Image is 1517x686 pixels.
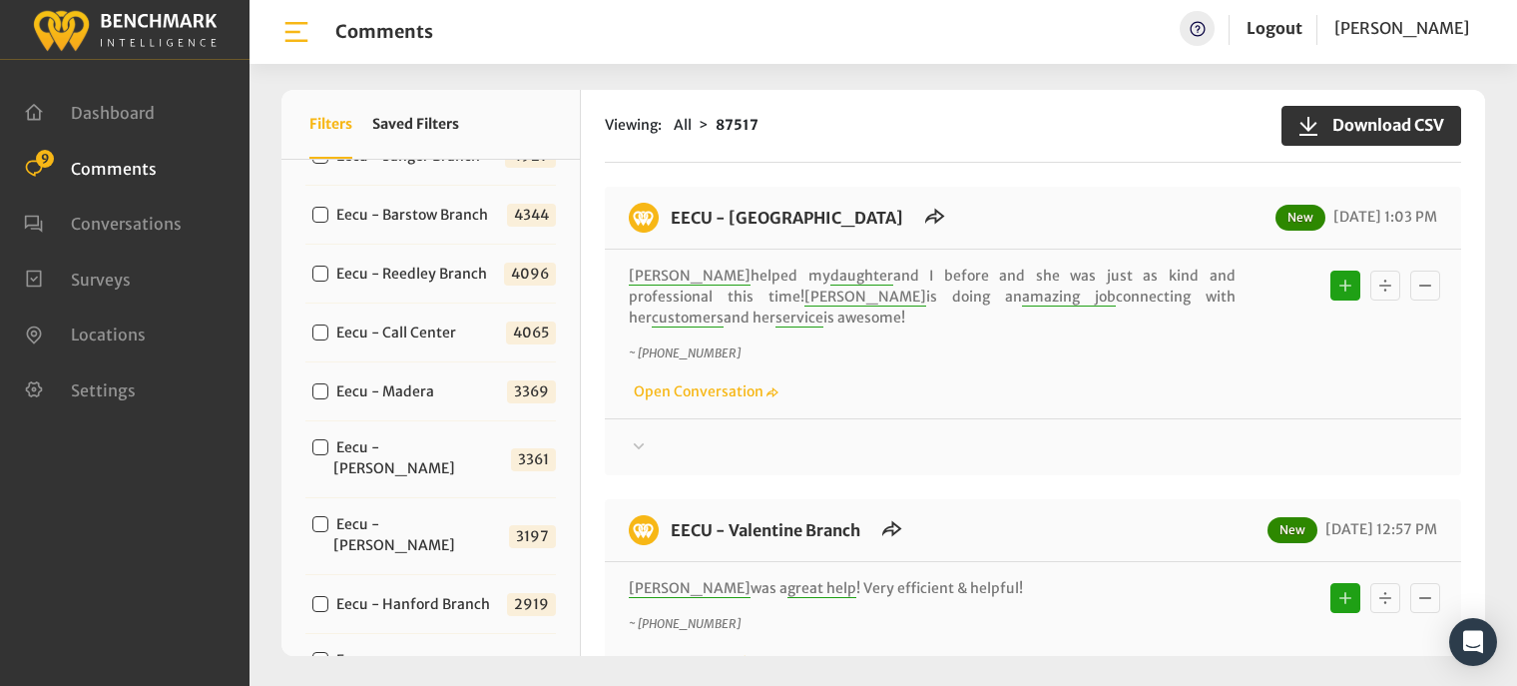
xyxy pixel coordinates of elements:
a: Open Conversation [629,653,778,671]
label: Eecu - [PERSON_NAME] [329,437,511,479]
button: Saved Filters [372,90,459,159]
span: [DATE] 12:57 PM [1320,520,1437,538]
span: Download CSV [1320,113,1444,137]
a: Logout [1247,18,1302,38]
span: Conversations [71,214,182,234]
span: New [1275,205,1325,231]
img: benchmark [629,203,659,233]
span: [PERSON_NAME] [629,579,751,598]
label: Eecu - Call Center [329,323,472,343]
img: benchmark [32,5,218,54]
span: [DATE] 1:03 PM [1328,208,1437,226]
a: EECU - Valentine Branch [671,520,860,540]
input: Eecu - [PERSON_NAME] [312,516,328,532]
div: Basic example [1325,578,1445,618]
a: Comments 9 [24,157,157,177]
span: 4344 [507,204,556,227]
span: 2919 [507,593,556,616]
span: Viewing: [605,115,662,136]
a: Surveys [24,268,131,288]
span: 3361 [511,448,556,471]
span: Surveys [71,269,131,289]
input: Eecu - [PERSON_NAME] [312,439,328,455]
a: Settings [24,378,136,398]
span: 9 [36,150,54,168]
span: New [1267,517,1317,543]
img: bar [281,17,311,47]
span: [PERSON_NAME] [1334,18,1469,38]
input: Eecu - [GEOGRAPHIC_DATA] [312,652,328,668]
p: helped my and I before and she was just as kind and professional this time! is doing an connectin... [629,266,1236,329]
a: Logout [1247,11,1302,46]
div: Open Intercom Messenger [1449,618,1497,666]
i: ~ [PHONE_NUMBER] [629,616,741,631]
img: benchmark [629,515,659,545]
a: Conversations [24,212,182,232]
label: Eecu - Madera [329,381,450,402]
button: Filters [309,90,352,159]
h6: EECU - Valentine Branch [659,515,872,545]
input: Eecu - Barstow Branch [312,207,328,223]
input: Eecu - Call Center [312,325,328,341]
a: [PERSON_NAME] [1334,11,1469,46]
span: Dashboard [71,103,155,123]
a: EECU - [GEOGRAPHIC_DATA] [671,208,903,228]
i: ~ [PHONE_NUMBER] [629,345,741,360]
h1: Comments [335,21,433,43]
span: All [674,116,692,134]
span: 4065 [506,322,556,344]
span: [PERSON_NAME] [629,267,751,286]
h6: EECU - Clovis Old Town [659,203,915,233]
button: Download CSV [1281,106,1461,146]
input: Eecu - Reedley Branch [312,266,328,282]
input: Eecu - Madera [312,383,328,399]
a: Open Conversation [629,382,778,400]
span: service [775,309,823,328]
span: daughter [830,267,893,286]
span: Locations [71,325,146,344]
label: Eecu - [PERSON_NAME] [329,514,509,556]
span: Comments [71,158,157,178]
input: Eecu - Hanford Branch [312,596,328,612]
span: customers [652,309,724,328]
span: 3369 [507,380,556,403]
span: amazing job [1022,288,1116,307]
span: great help [787,579,856,598]
span: 3197 [509,525,556,548]
span: Settings [71,379,136,399]
label: Eecu - Reedley Branch [329,264,503,285]
p: was a ! Very efficient & helpful! [629,578,1236,599]
strong: 87517 [716,116,758,134]
span: 4096 [504,263,556,286]
a: Locations [24,323,146,343]
div: Basic example [1325,266,1445,306]
a: Dashboard [24,101,155,121]
label: Eecu - Hanford Branch [329,594,506,615]
label: Eecu - Barstow Branch [329,205,504,226]
span: [PERSON_NAME] [804,288,926,307]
